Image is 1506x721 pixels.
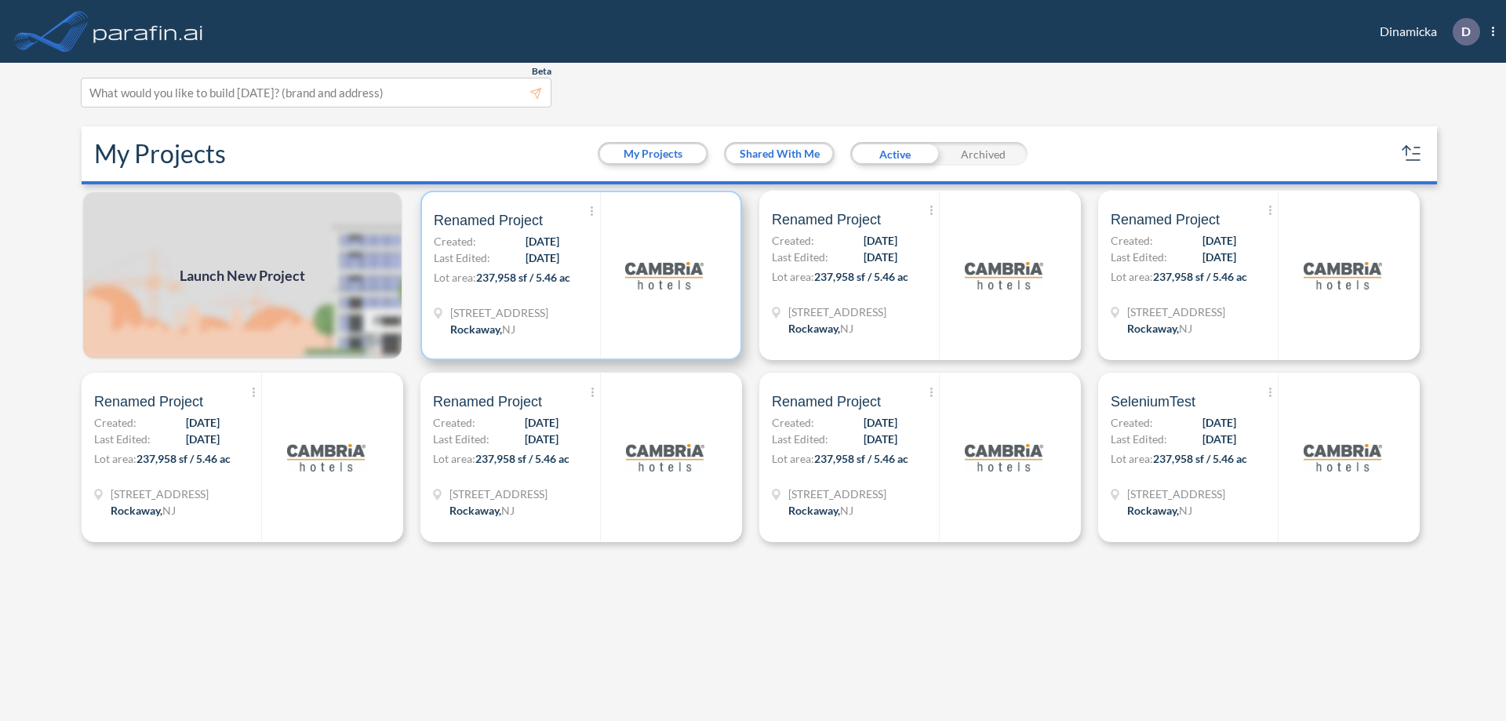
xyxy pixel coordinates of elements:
[449,504,501,517] span: Rockaway ,
[772,452,814,465] span: Lot area:
[162,504,176,517] span: NJ
[1111,270,1153,283] span: Lot area:
[180,265,305,286] span: Launch New Project
[772,431,828,447] span: Last Edited:
[1179,322,1192,335] span: NJ
[136,452,231,465] span: 237,958 sf / 5.46 ac
[186,431,220,447] span: [DATE]
[111,502,176,519] div: Rockaway, NJ
[94,139,226,169] h2: My Projects
[476,271,570,284] span: 237,958 sf / 5.46 ac
[433,414,475,431] span: Created:
[625,236,704,315] img: logo
[1111,210,1220,229] span: Renamed Project
[1202,414,1236,431] span: [DATE]
[502,322,515,336] span: NJ
[772,232,814,249] span: Created:
[1111,392,1195,411] span: SeleniumTest
[1202,232,1236,249] span: [DATE]
[90,16,206,47] img: logo
[1127,486,1225,502] span: 321 Mt Hope Ave
[186,414,220,431] span: [DATE]
[788,486,886,502] span: 321 Mt Hope Ave
[788,504,840,517] span: Rockaway ,
[772,210,881,229] span: Renamed Project
[1127,320,1192,337] div: Rockaway, NJ
[434,211,543,230] span: Renamed Project
[450,322,502,336] span: Rockaway ,
[1202,249,1236,265] span: [DATE]
[82,191,403,360] img: add
[449,502,515,519] div: Rockaway, NJ
[450,304,548,321] span: 321 Mt Hope Ave
[772,249,828,265] span: Last Edited:
[111,486,209,502] span: 321 Mt Hope Ave
[1304,236,1382,315] img: logo
[1111,431,1167,447] span: Last Edited:
[287,418,366,497] img: logo
[1127,304,1225,320] span: 321 Mt Hope Ave
[501,504,515,517] span: NJ
[814,452,908,465] span: 237,958 sf / 5.46 ac
[1111,232,1153,249] span: Created:
[965,236,1043,315] img: logo
[788,304,886,320] span: 321 Mt Hope Ave
[1153,270,1247,283] span: 237,958 sf / 5.46 ac
[772,392,881,411] span: Renamed Project
[864,232,897,249] span: [DATE]
[94,392,203,411] span: Renamed Project
[525,414,558,431] span: [DATE]
[1399,141,1424,166] button: sort
[600,144,706,163] button: My Projects
[864,414,897,431] span: [DATE]
[1111,452,1153,465] span: Lot area:
[788,320,853,337] div: Rockaway, NJ
[1179,504,1192,517] span: NJ
[111,504,162,517] span: Rockaway ,
[434,271,476,284] span: Lot area:
[1111,414,1153,431] span: Created:
[814,270,908,283] span: 237,958 sf / 5.46 ac
[772,270,814,283] span: Lot area:
[788,322,840,335] span: Rockaway ,
[475,452,569,465] span: 237,958 sf / 5.46 ac
[1304,418,1382,497] img: logo
[433,452,475,465] span: Lot area:
[434,249,490,266] span: Last Edited:
[82,191,403,360] a: Launch New Project
[434,233,476,249] span: Created:
[94,414,136,431] span: Created:
[1461,24,1471,38] p: D
[864,431,897,447] span: [DATE]
[1111,249,1167,265] span: Last Edited:
[433,431,489,447] span: Last Edited:
[526,233,559,249] span: [DATE]
[1202,431,1236,447] span: [DATE]
[840,504,853,517] span: NJ
[726,144,832,163] button: Shared With Me
[840,322,853,335] span: NJ
[939,142,1028,166] div: Archived
[864,249,897,265] span: [DATE]
[1127,322,1179,335] span: Rockaway ,
[850,142,939,166] div: Active
[1153,452,1247,465] span: 237,958 sf / 5.46 ac
[94,452,136,465] span: Lot area:
[449,486,547,502] span: 321 Mt Hope Ave
[532,65,551,78] span: Beta
[788,502,853,519] div: Rockaway, NJ
[1127,502,1192,519] div: Rockaway, NJ
[772,414,814,431] span: Created:
[525,431,558,447] span: [DATE]
[1356,18,1494,46] div: Dinamicka
[94,431,151,447] span: Last Edited:
[450,321,515,337] div: Rockaway, NJ
[965,418,1043,497] img: logo
[433,392,542,411] span: Renamed Project
[626,418,704,497] img: logo
[1127,504,1179,517] span: Rockaway ,
[526,249,559,266] span: [DATE]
